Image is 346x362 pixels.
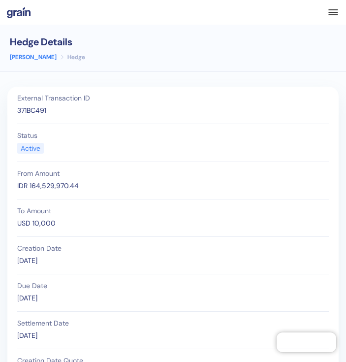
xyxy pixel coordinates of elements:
div: Status [17,132,329,139]
div: Creation Date [17,245,329,252]
div: To Amount [17,207,329,214]
div: 371BC491 [17,105,329,116]
div: USD 10,000 [17,218,329,229]
div: IDR 164,529,970.44 [17,181,329,191]
div: [DATE] [17,293,329,303]
div: Hedge Details [10,37,336,53]
div: [DATE] [17,330,329,341]
a: [PERSON_NAME] [10,53,57,62]
div: Due Date [17,282,329,289]
iframe: Chatra live chat [277,332,336,352]
div: External Transaction ID [17,95,329,101]
img: logo [7,7,31,18]
div: From Amount [17,170,329,177]
div: [DATE] [17,256,329,266]
div: Active [21,143,40,154]
div: Settlement Date [17,320,329,327]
